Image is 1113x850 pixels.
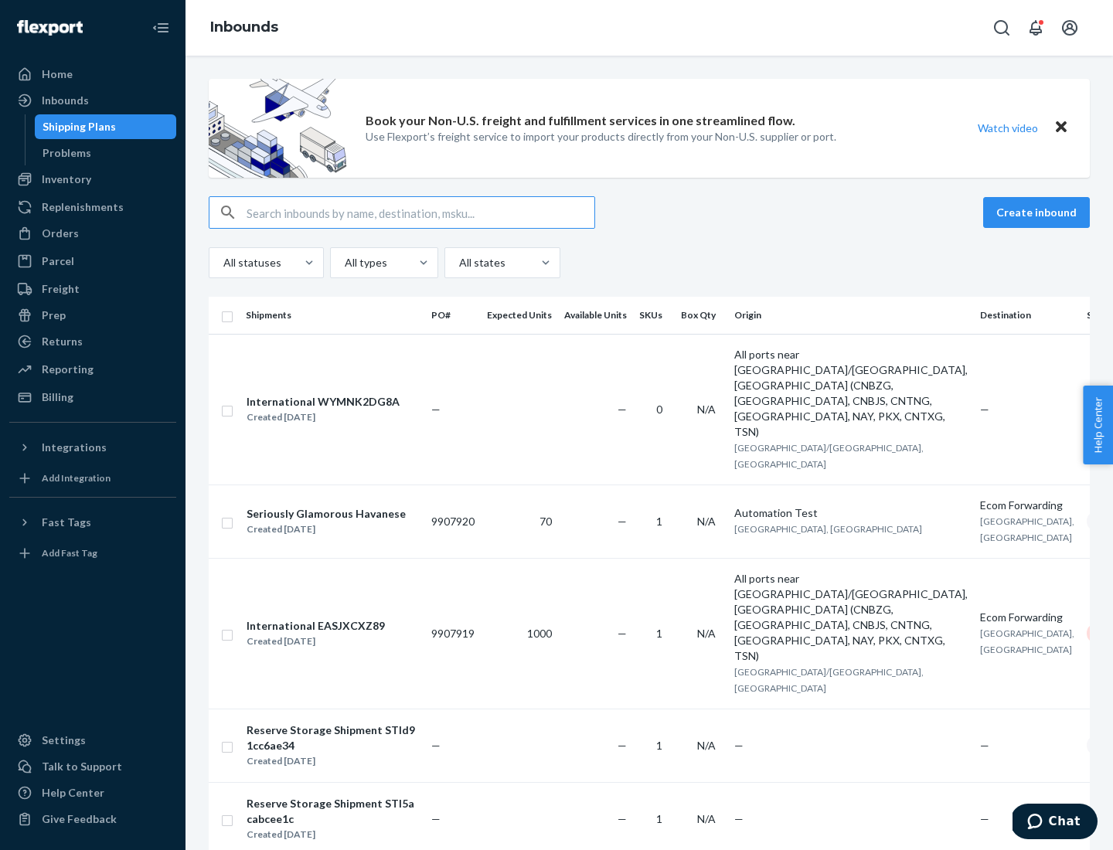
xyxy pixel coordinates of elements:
[247,522,406,537] div: Created [DATE]
[42,172,91,187] div: Inventory
[734,505,968,521] div: Automation Test
[980,739,989,752] span: —
[986,12,1017,43] button: Open Search Box
[734,442,924,470] span: [GEOGRAPHIC_DATA]/[GEOGRAPHIC_DATA], [GEOGRAPHIC_DATA]
[247,506,406,522] div: Seriously Glamorous Havanese
[425,558,481,709] td: 9907919
[9,195,176,219] a: Replenishments
[618,739,627,752] span: —
[697,515,716,528] span: N/A
[633,297,675,334] th: SKUs
[247,796,418,827] div: Reserve Storage Shipment STI5acabcee1c
[980,812,989,825] span: —
[425,297,481,334] th: PO#
[983,197,1090,228] button: Create inbound
[431,403,441,416] span: —
[968,117,1048,139] button: Watch video
[247,722,418,753] div: Reserve Storage Shipment STId91cc6ae34
[481,297,558,334] th: Expected Units
[1020,12,1051,43] button: Open notifications
[42,199,124,215] div: Replenishments
[42,93,89,108] div: Inbounds
[618,403,627,416] span: —
[980,403,989,416] span: —
[527,627,552,640] span: 1000
[247,753,418,769] div: Created [DATE]
[9,466,176,491] a: Add Integration
[42,253,74,269] div: Parcel
[42,785,104,801] div: Help Center
[539,515,552,528] span: 70
[9,303,176,328] a: Prep
[17,20,83,36] img: Flexport logo
[734,523,922,535] span: [GEOGRAPHIC_DATA], [GEOGRAPHIC_DATA]
[9,167,176,192] a: Inventory
[734,347,968,440] div: All ports near [GEOGRAPHIC_DATA]/[GEOGRAPHIC_DATA], [GEOGRAPHIC_DATA] (CNBZG, [GEOGRAPHIC_DATA], ...
[9,249,176,274] a: Parcel
[247,618,385,634] div: International EASJXCXZ89
[618,515,627,528] span: —
[42,362,94,377] div: Reporting
[656,515,662,528] span: 1
[222,255,223,270] input: All statuses
[42,281,80,297] div: Freight
[42,226,79,241] div: Orders
[9,329,176,354] a: Returns
[42,759,122,774] div: Talk to Support
[675,297,728,334] th: Box Qty
[35,141,177,165] a: Problems
[247,197,594,228] input: Search inbounds by name, destination, msku...
[458,255,459,270] input: All states
[1054,12,1085,43] button: Open account menu
[734,571,968,664] div: All ports near [GEOGRAPHIC_DATA]/[GEOGRAPHIC_DATA], [GEOGRAPHIC_DATA] (CNBZG, [GEOGRAPHIC_DATA], ...
[697,812,716,825] span: N/A
[697,739,716,752] span: N/A
[431,812,441,825] span: —
[9,435,176,460] button: Integrations
[656,739,662,752] span: 1
[42,515,91,530] div: Fast Tags
[1083,386,1113,464] button: Help Center
[980,610,1074,625] div: Ecom Forwarding
[9,780,176,805] a: Help Center
[734,812,744,825] span: —
[9,728,176,753] a: Settings
[980,515,1074,543] span: [GEOGRAPHIC_DATA], [GEOGRAPHIC_DATA]
[210,19,278,36] a: Inbounds
[43,145,91,161] div: Problems
[42,471,111,484] div: Add Integration
[343,255,345,270] input: All types
[1013,804,1098,842] iframe: Opens a widget where you can chat to one of our agents
[198,5,291,50] ol: breadcrumbs
[9,357,176,382] a: Reporting
[42,334,83,349] div: Returns
[431,739,441,752] span: —
[980,627,1074,655] span: [GEOGRAPHIC_DATA], [GEOGRAPHIC_DATA]
[9,62,176,87] a: Home
[9,221,176,246] a: Orders
[42,389,73,405] div: Billing
[42,440,107,455] div: Integrations
[656,812,662,825] span: 1
[9,510,176,535] button: Fast Tags
[656,403,662,416] span: 0
[42,811,117,827] div: Give Feedback
[247,410,400,425] div: Created [DATE]
[247,394,400,410] div: International WYMNK2DG8A
[656,627,662,640] span: 1
[558,297,633,334] th: Available Units
[43,119,116,134] div: Shipping Plans
[9,807,176,831] button: Give Feedback
[697,403,716,416] span: N/A
[728,297,974,334] th: Origin
[42,733,86,748] div: Settings
[42,308,66,323] div: Prep
[366,112,795,130] p: Book your Non-U.S. freight and fulfillment services in one streamlined flow.
[145,12,176,43] button: Close Navigation
[9,754,176,779] button: Talk to Support
[697,627,716,640] span: N/A
[42,66,73,82] div: Home
[9,277,176,301] a: Freight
